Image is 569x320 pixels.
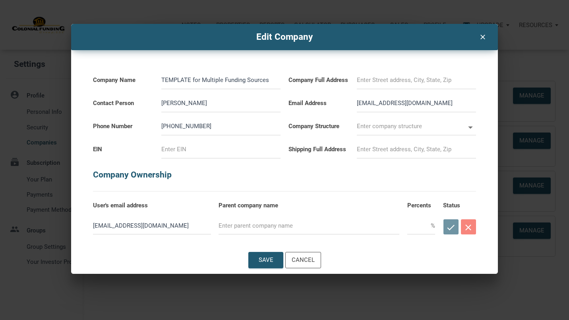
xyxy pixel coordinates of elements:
[478,31,487,41] i: clear
[248,252,283,268] button: Save
[161,140,281,158] input: Enter EIN
[407,191,435,211] label: Percents
[93,217,211,234] input: Enter contact email
[288,112,349,132] label: Company Structure
[219,191,399,211] label: Parent company name
[93,191,211,211] label: User's email address
[292,256,315,265] div: Cancel
[288,89,349,109] label: Email Address
[93,66,153,86] label: Company Name
[357,71,476,89] input: Enter Street address, City, State, Zip
[161,71,281,89] input: Enter company name
[431,219,435,232] span: %
[93,135,153,155] label: EIN
[357,117,464,135] input: Enter company structure
[472,28,493,43] button: clear
[77,30,492,44] h4: Edit Company
[443,191,476,211] label: Status
[93,158,476,183] h5: Company Ownership
[288,66,349,86] label: Company Full Address
[357,94,476,112] input: Enter contact email
[93,112,153,132] label: Phone Number
[285,252,321,268] button: Cancel
[161,117,281,135] input: 000-000-0000
[93,89,153,109] label: Contact Person
[288,135,349,155] label: Shipping Full Address
[258,256,273,265] div: Save
[357,140,476,158] input: Enter Street address, City, State, Zip
[219,217,399,234] input: Enter parent company name
[161,94,281,112] input: Enter contact person name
